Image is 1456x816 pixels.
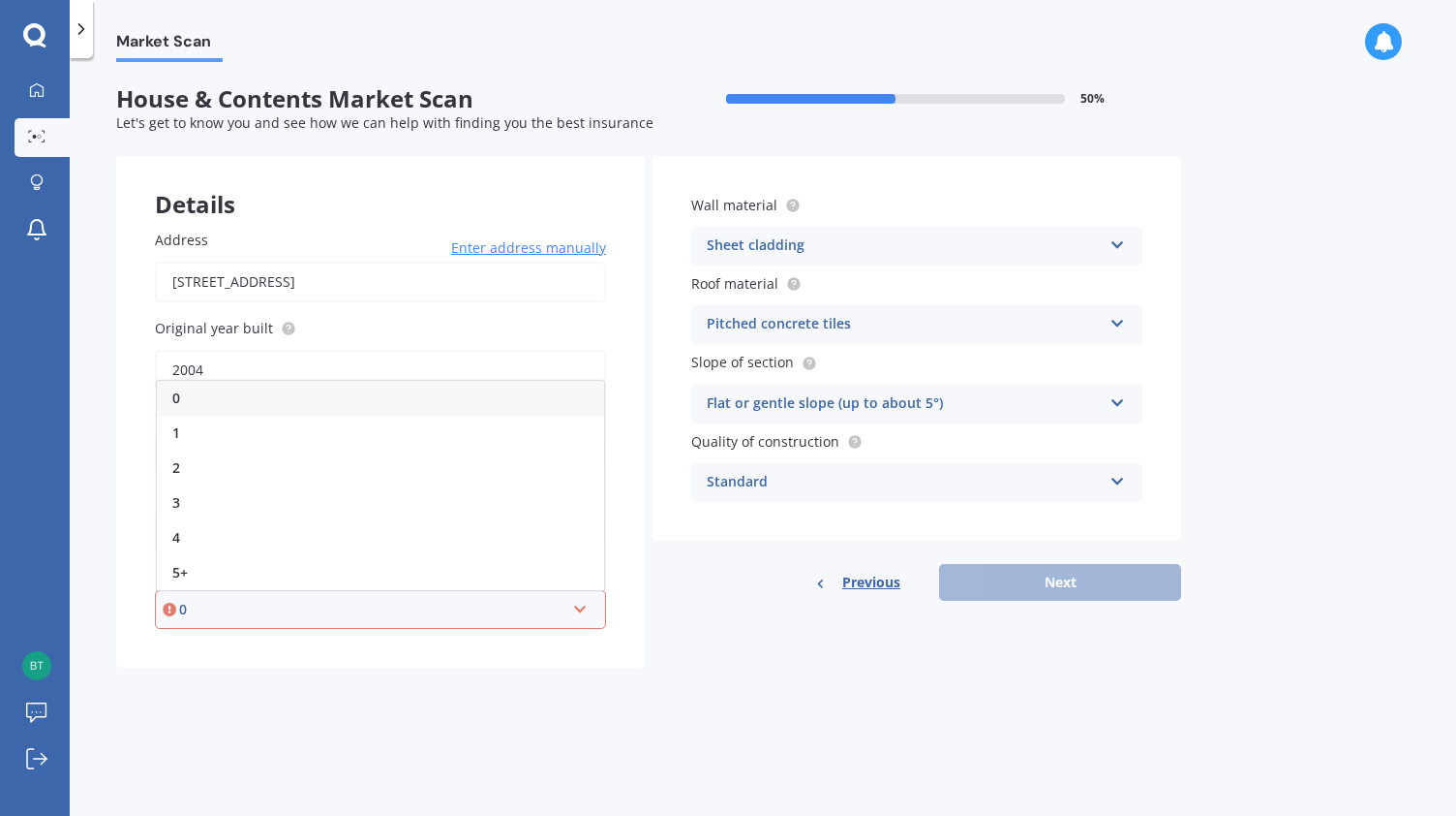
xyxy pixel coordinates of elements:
input: Enter address [155,262,606,302]
span: Address [155,231,208,249]
span: 1 [172,424,180,442]
div: Flat or gentle slope (up to about 5°) [707,392,1102,416]
span: 2 [172,458,180,477]
span: House & Contents Market Scan [116,85,649,113]
div: Details [116,156,645,214]
img: d3ab20204f0130b5cc48d5d28b945384 [22,651,51,680]
span: No. of storeys [155,400,244,419]
span: 4 [172,528,180,547]
span: Let's get to know you and see how we can help with finding you the best insurance [116,113,653,132]
span: 5+ [172,563,188,581]
div: Pitched concrete tiles [707,313,1102,336]
span: 0 [172,389,180,407]
span: Enter address manually [451,238,606,258]
span: 3 [172,493,180,512]
input: Enter year [155,350,606,391]
div: Sheet cladding [707,235,1102,258]
span: Floor area of the house (m²) [155,479,334,497]
input: Enter floor area [155,510,606,550]
span: Original year built [155,319,273,337]
span: Wall material [691,196,777,214]
span: Roof material [691,274,778,293]
span: Previous [842,568,900,597]
span: Number of covered car spaces (excluding internal garages) [155,559,538,578]
span: Slope of section [691,354,794,372]
div: 0 [179,599,564,620]
span: Quality of construction [691,432,839,451]
span: 50 % [1080,92,1105,106]
span: Market Scan [116,32,223,58]
div: Standard [707,471,1102,494]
